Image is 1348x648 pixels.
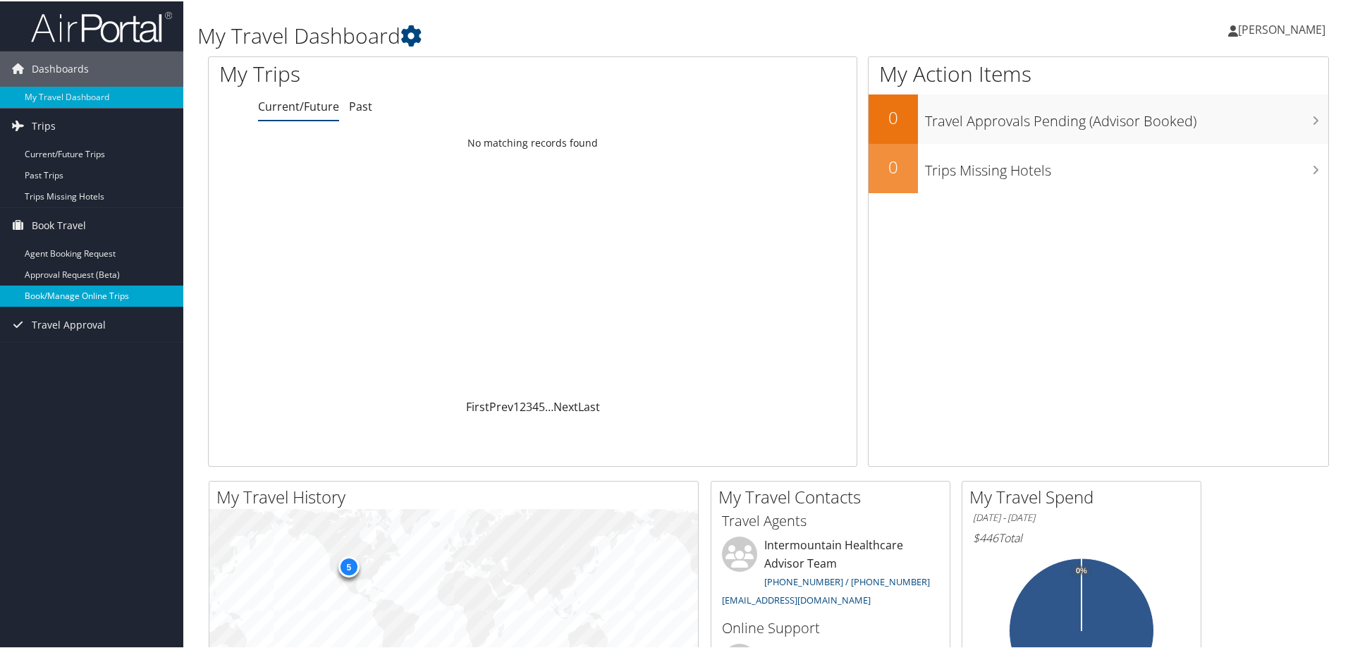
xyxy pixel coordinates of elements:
h2: 0 [869,104,918,128]
h2: My Travel Contacts [718,484,950,508]
div: 5 [338,555,359,576]
h2: My Travel Spend [969,484,1201,508]
h3: Travel Approvals Pending (Advisor Booked) [925,103,1328,130]
h3: Online Support [722,617,939,637]
a: Prev [489,398,513,413]
a: Last [578,398,600,413]
a: 3 [526,398,532,413]
span: … [545,398,553,413]
span: Dashboards [32,50,89,85]
li: Intermountain Healthcare Advisor Team [715,535,946,611]
img: airportal-logo.png [31,9,172,42]
h6: [DATE] - [DATE] [973,510,1190,523]
span: [PERSON_NAME] [1238,20,1325,36]
a: [PHONE_NUMBER] / [PHONE_NUMBER] [764,574,930,587]
h1: My Action Items [869,58,1328,87]
span: Travel Approval [32,306,106,341]
a: Current/Future [258,97,339,113]
a: 0Trips Missing Hotels [869,142,1328,192]
h2: My Travel History [216,484,698,508]
span: $446 [973,529,998,544]
span: Trips [32,107,56,142]
span: Book Travel [32,207,86,242]
h1: My Trips [219,58,576,87]
tspan: 0% [1076,566,1087,574]
td: No matching records found [209,129,857,154]
a: 1 [513,398,520,413]
h1: My Travel Dashboard [197,20,959,49]
a: [EMAIL_ADDRESS][DOMAIN_NAME] [722,592,871,605]
h3: Trips Missing Hotels [925,152,1328,179]
a: 2 [520,398,526,413]
h3: Travel Agents [722,510,939,530]
h6: Total [973,529,1190,544]
a: [PERSON_NAME] [1228,7,1340,49]
h2: 0 [869,154,918,178]
a: 4 [532,398,539,413]
a: 0Travel Approvals Pending (Advisor Booked) [869,93,1328,142]
a: First [466,398,489,413]
a: Next [553,398,578,413]
a: 5 [539,398,545,413]
a: Past [349,97,372,113]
